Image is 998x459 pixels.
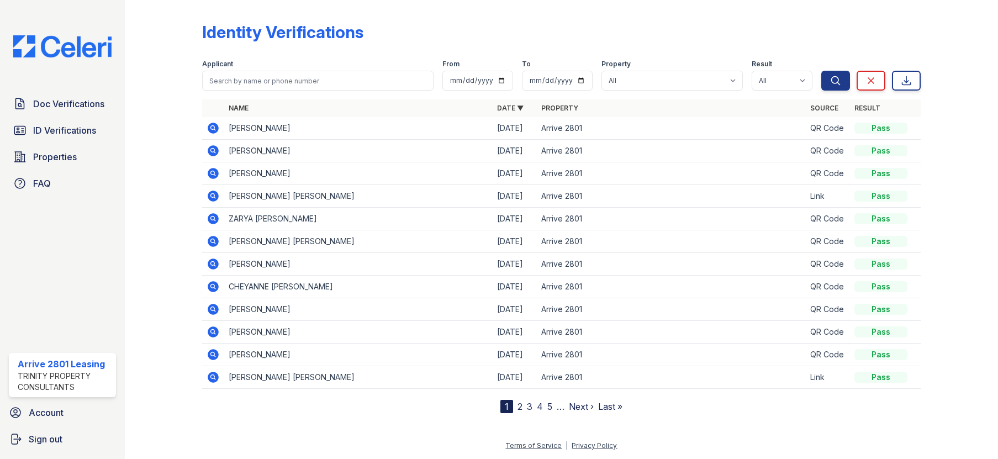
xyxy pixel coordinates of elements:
td: Arrive 2801 [537,321,805,344]
div: Pass [854,145,907,156]
td: [DATE] [493,162,537,185]
label: From [442,60,460,68]
td: [DATE] [493,366,537,389]
td: [DATE] [493,208,537,230]
td: QR Code [806,117,850,140]
a: Source [810,104,838,112]
span: Doc Verifications [33,97,104,110]
div: Pass [854,326,907,337]
td: [PERSON_NAME] [224,321,493,344]
span: ID Verifications [33,124,96,137]
td: CHEYANNE [PERSON_NAME] [224,276,493,298]
td: Link [806,366,850,389]
a: Privacy Policy [572,441,617,450]
td: [DATE] [493,253,537,276]
a: 4 [537,401,543,412]
input: Search by name or phone number [202,71,433,91]
label: To [522,60,531,68]
div: Trinity Property Consultants [18,371,112,393]
td: Arrive 2801 [537,366,805,389]
label: Applicant [202,60,233,68]
a: Name [229,104,249,112]
td: [DATE] [493,298,537,321]
div: | [566,441,568,450]
td: QR Code [806,208,850,230]
a: FAQ [9,172,116,194]
div: Pass [854,258,907,270]
a: Last » [598,401,622,412]
td: [DATE] [493,321,537,344]
td: QR Code [806,276,850,298]
span: Properties [33,150,77,163]
td: [PERSON_NAME] [224,298,493,321]
td: [PERSON_NAME] [224,253,493,276]
td: [PERSON_NAME] [PERSON_NAME] [224,230,493,253]
a: Doc Verifications [9,93,116,115]
td: [DATE] [493,185,537,208]
td: ZARYA [PERSON_NAME] [224,208,493,230]
td: [PERSON_NAME] [PERSON_NAME] [224,185,493,208]
td: QR Code [806,321,850,344]
div: Pass [854,304,907,315]
a: 3 [527,401,532,412]
div: Arrive 2801 Leasing [18,357,112,371]
td: [DATE] [493,230,537,253]
td: [DATE] [493,344,537,366]
td: [PERSON_NAME] [224,117,493,140]
div: Pass [854,213,907,224]
div: Pass [854,191,907,202]
td: Arrive 2801 [537,208,805,230]
iframe: chat widget [952,415,987,448]
a: 5 [547,401,552,412]
td: Arrive 2801 [537,117,805,140]
td: [PERSON_NAME] [224,344,493,366]
td: QR Code [806,253,850,276]
a: ID Verifications [9,119,116,141]
img: CE_Logo_Blue-a8612792a0a2168367f1c8372b55b34899dd931a85d93a1a3d3e32e68fde9ad4.png [4,35,120,57]
td: [PERSON_NAME] [224,140,493,162]
a: Next › [569,401,594,412]
div: 1 [500,400,513,413]
div: Pass [854,236,907,247]
a: Property [541,104,578,112]
td: [DATE] [493,140,537,162]
td: Arrive 2801 [537,276,805,298]
td: Arrive 2801 [537,140,805,162]
td: [DATE] [493,276,537,298]
td: Arrive 2801 [537,230,805,253]
td: Arrive 2801 [537,162,805,185]
div: Pass [854,349,907,360]
div: Pass [854,281,907,292]
td: Arrive 2801 [537,344,805,366]
a: Account [4,402,120,424]
td: QR Code [806,162,850,185]
div: Pass [854,372,907,383]
a: Properties [9,146,116,168]
td: QR Code [806,230,850,253]
td: Arrive 2801 [537,185,805,208]
span: FAQ [33,177,51,190]
div: Pass [854,168,907,179]
td: [PERSON_NAME] [PERSON_NAME] [224,366,493,389]
td: Arrive 2801 [537,298,805,321]
span: Sign out [29,432,62,446]
td: Link [806,185,850,208]
td: [PERSON_NAME] [224,162,493,185]
td: Arrive 2801 [537,253,805,276]
span: Account [29,406,64,419]
a: Sign out [4,428,120,450]
a: Date ▼ [497,104,524,112]
td: QR Code [806,140,850,162]
div: Pass [854,123,907,134]
a: Result [854,104,880,112]
label: Property [601,60,631,68]
a: 2 [518,401,522,412]
td: QR Code [806,298,850,321]
td: [DATE] [493,117,537,140]
label: Result [752,60,772,68]
td: QR Code [806,344,850,366]
div: Identity Verifications [202,22,363,42]
a: Terms of Service [505,441,562,450]
span: … [557,400,564,413]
